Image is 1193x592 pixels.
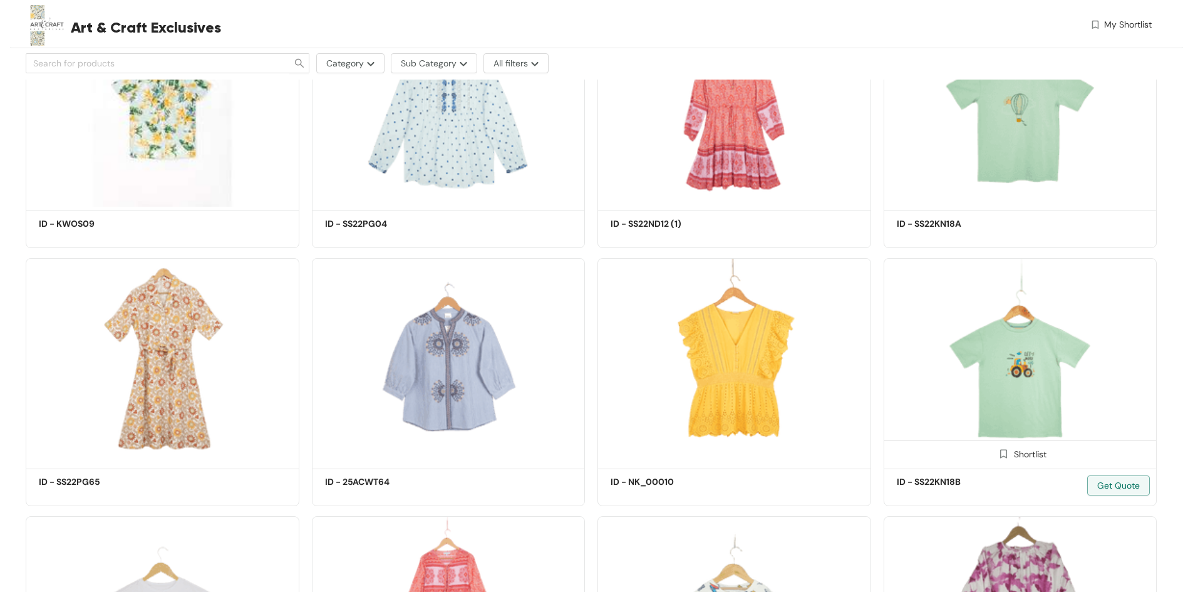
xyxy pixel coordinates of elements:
[326,56,364,70] span: Category
[998,448,1010,460] img: Shortlist
[457,61,467,66] img: more-options
[1090,18,1101,31] img: wishlist
[33,56,272,70] input: Search for products
[289,58,309,68] span: search
[1087,475,1150,496] button: Get Quote
[289,53,309,73] button: search
[364,61,374,66] img: more-options
[994,447,1046,459] div: Shortlist
[401,56,457,70] span: Sub Category
[483,53,549,73] button: All filtersmore-options
[325,217,431,231] h5: ID - SS22PG04
[312,258,586,465] img: ee4600b7-2af4-421f-b984-893b05dec6bb
[493,56,528,70] span: All filters
[39,475,145,489] h5: ID - SS22PG65
[884,258,1157,465] img: 00273686-4fd0-4423-b94d-e2b2d19485f1
[1097,479,1140,492] span: Get Quote
[1104,18,1152,31] span: My Shortlist
[611,475,717,489] h5: ID - NK_00010
[71,16,221,39] span: Art & Craft Exclusives
[897,217,1003,231] h5: ID - SS22KN18A
[316,53,385,73] button: Categorymore-options
[26,258,299,465] img: 5de4708d-87b9-4150-9a21-8804e49cb34e
[897,475,1003,489] h5: ID - SS22KN18B
[325,475,431,489] h5: ID - 25ACWT64
[391,53,477,73] button: Sub Categorymore-options
[26,5,66,46] img: Buyer Portal
[39,217,145,231] h5: ID - KWOS09
[611,217,717,231] h5: ID - SS22ND12 (1)
[528,61,539,66] img: more-options
[597,258,871,465] img: e1e537c3-647f-4a56-a157-4e822809c249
